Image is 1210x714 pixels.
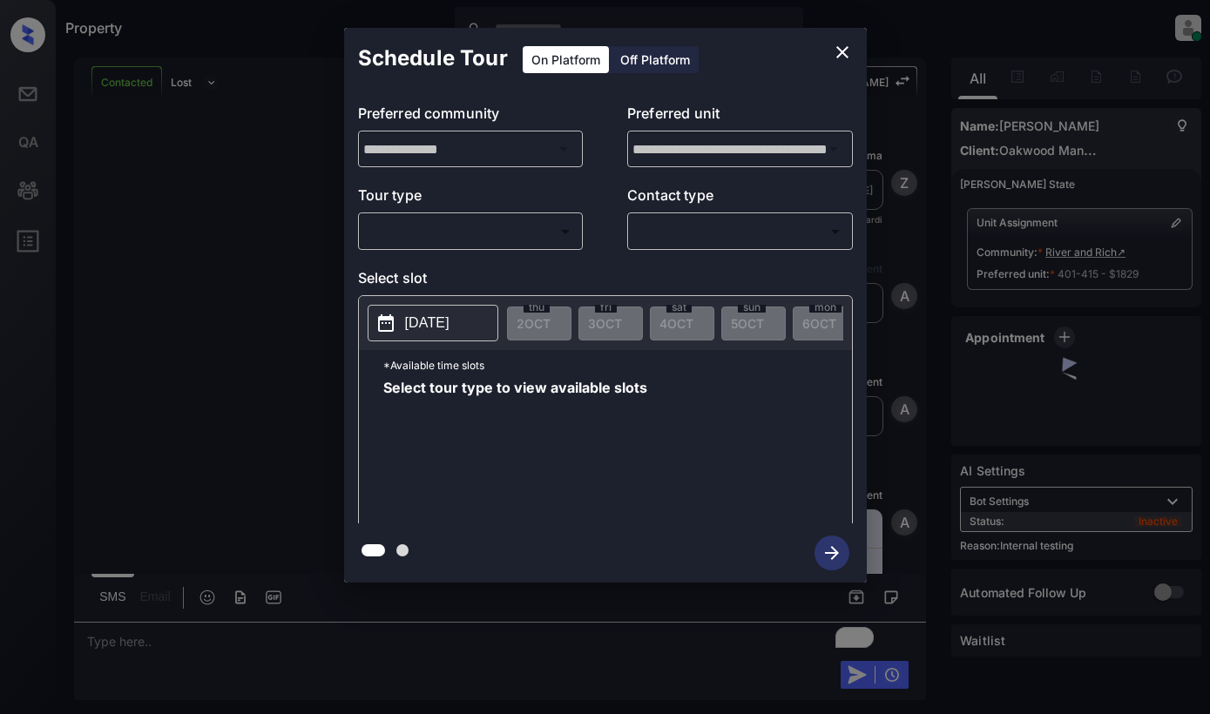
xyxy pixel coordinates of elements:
button: [DATE] [368,305,498,341]
p: Select slot [358,267,853,295]
p: Preferred community [358,103,584,131]
div: On Platform [523,46,609,73]
p: *Available time slots [383,350,852,381]
div: Off Platform [612,46,699,73]
p: [DATE] [405,313,450,333]
p: Contact type [627,185,853,212]
button: close [825,35,860,70]
h2: Schedule Tour [344,28,522,89]
p: Preferred unit [627,103,853,131]
span: Select tour type to view available slots [383,381,647,520]
p: Tour type [358,185,584,212]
